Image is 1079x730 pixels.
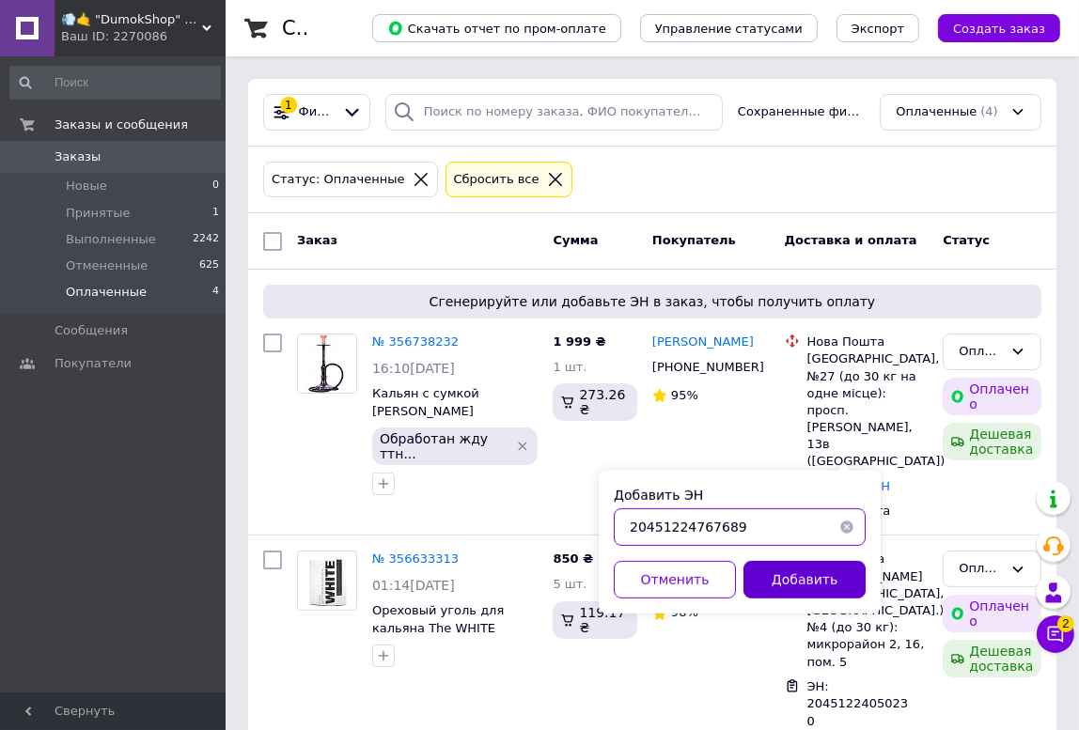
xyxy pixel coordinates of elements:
[738,103,866,121] span: Сохраненные фильтры:
[919,21,1060,35] a: Создать заказ
[450,170,543,190] div: Сбросить все
[387,20,606,37] span: Скачать отчет по пром-оплате
[372,603,520,705] a: Ореховый уголь для кальяна The WHITE 1кг кубик (72шт) | Правильный уголь для кальяна| Натуральный...
[61,11,202,28] span: 💨🤙 "DumokShop" Интернет-магазин кальянов, подов и аксессуаров
[553,334,605,349] span: 1 999 ₴
[297,334,357,394] a: Фото товару
[282,17,444,39] h1: Список заказов
[553,551,593,566] span: 850 ₴
[372,14,621,42] button: Скачать отчет по пром-оплате
[305,551,350,610] img: Фото товару
[671,388,698,402] span: 95%
[938,14,1060,42] button: Создать заказ
[649,355,756,380] div: [PHONE_NUMBER]
[55,116,188,133] span: Заказы и сообщения
[372,551,459,566] a: № 356633313
[943,595,1041,632] div: Оплачено
[553,360,586,374] span: 1 шт.
[807,568,929,671] div: г. [PERSON_NAME] ([GEOGRAPHIC_DATA], [GEOGRAPHIC_DATA].), №4 (до 30 кг): микрорайон 2, 16, пом. 5
[515,439,530,454] svg: Удалить метку
[743,561,866,598] button: Добавить
[1057,615,1074,632] span: 2
[655,22,803,36] span: Управление статусами
[372,386,532,488] a: Кальян с сумкой [PERSON_NAME] S200 55см | [PERSON_NAME] | Кальян черный | Кальян в сборе | Кальян...
[959,342,1003,362] div: Оплаченный
[943,423,1041,460] div: Дешевая доставка
[66,178,107,194] span: Новые
[640,14,818,42] button: Управление статусами
[553,577,586,591] span: 5 шт.
[212,284,219,301] span: 4
[268,170,409,190] div: Статус: Оплаченные
[212,178,219,194] span: 0
[553,233,598,247] span: Сумма
[837,14,919,42] button: Экспорт
[953,22,1045,36] span: Создать заказ
[1037,615,1074,653] button: Чат с покупателем2
[66,231,156,248] span: Выполненные
[896,103,977,121] span: Оплаченные
[55,148,101,165] span: Заказы
[807,334,929,350] div: Нова Пошта
[385,94,723,131] input: Поиск по номеру заказа, ФИО покупателя, номеру телефона, Email, номеру накладной
[652,334,754,351] a: [PERSON_NAME]
[959,559,1003,579] div: Оплаченный
[614,561,736,598] button: Отменить
[55,322,128,339] span: Сообщения
[807,350,929,470] div: [GEOGRAPHIC_DATA], №27 (до 30 кг на одне місце): просп. [PERSON_NAME], 13в ([GEOGRAPHIC_DATA])
[553,383,637,421] div: 273.26 ₴
[199,257,219,274] span: 625
[66,284,147,301] span: Оплаченные
[372,334,459,349] a: № 356738232
[980,104,997,118] span: (4)
[943,640,1041,677] div: Дешевая доставка
[553,601,637,639] div: 119.17 ₴
[212,205,219,222] span: 1
[61,28,226,45] div: Ваш ID: 2270086
[66,205,131,222] span: Принятые
[372,578,455,593] span: 01:14[DATE]
[614,488,703,503] label: Добавить ЭН
[9,66,221,100] input: Поиск
[271,292,1034,311] span: Сгенерируйте или добавьте ЭН в заказ, чтобы получить оплату
[852,22,904,36] span: Экспорт
[785,233,917,247] span: Доставка и оплата
[380,431,506,461] span: Обработан жду ттн...
[297,551,357,611] a: Фото товару
[66,257,148,274] span: Отмененные
[372,361,455,376] span: 16:10[DATE]
[652,233,736,247] span: Покупатель
[55,355,132,372] span: Покупатели
[193,231,219,248] span: 2242
[297,233,337,247] span: Заказ
[807,679,909,728] span: ЭН: 20451224050230
[301,334,353,393] img: Фото товару
[299,103,336,121] span: Фильтры
[943,233,990,247] span: Статус
[280,97,297,114] div: 1
[943,378,1041,415] div: Оплачено
[828,508,866,546] button: Очистить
